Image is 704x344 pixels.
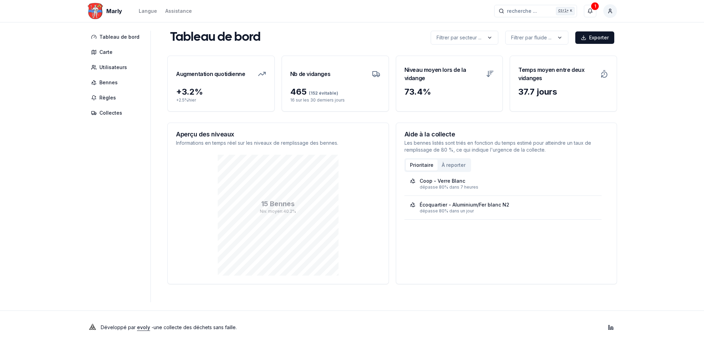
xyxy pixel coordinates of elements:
[290,86,380,97] div: 465
[404,86,495,97] div: 73.4 %
[437,34,481,41] p: Filtrer par secteur ...
[101,323,237,332] p: Développé par - une collecte des déchets sans faille .
[507,8,537,15] span: recherche ...
[511,34,551,41] p: Filtrer par fluide ...
[176,140,380,146] p: Informations en temps réel sur les niveaux de remplissage des bennes.
[165,7,192,15] a: Assistance
[87,31,146,43] a: Tableau de bord
[176,97,266,103] p: + 2.5 % hier
[87,61,146,74] a: Utilisateurs
[106,7,122,15] span: Marly
[139,8,157,15] div: Langue
[404,64,482,84] h3: Niveau moyen lors de la vidange
[410,178,596,190] a: Coop - Verre Blancdépasse 80% dans 7 heures
[87,76,146,89] a: Bennes
[87,107,146,119] a: Collectes
[99,64,127,71] span: Utilisateurs
[505,31,568,45] button: label
[410,201,596,214] a: Écoquartier - Aluminium/Fer blanc N2dépasse 80% dans un jour
[99,79,118,86] span: Bennes
[431,31,498,45] button: label
[404,140,609,153] p: Les bennes listés sont triés en fonction du temps estimé pour atteindre un taux de remplissage de...
[438,160,470,171] button: À reporter
[170,31,261,45] h1: Tableau de bord
[87,3,104,19] img: Marly Logo
[176,64,245,84] h3: Augmentation quotidienne
[99,34,139,40] span: Tableau de bord
[518,86,608,97] div: 37.7 jours
[575,31,614,44] button: Exporter
[290,97,380,103] p: 16 sur les 30 derniers jours
[87,46,146,58] a: Carte
[99,109,122,116] span: Collectes
[290,64,330,84] h3: Nb de vidanges
[420,201,509,208] div: Écoquartier - Aluminium/Fer blanc N2
[176,131,380,137] h3: Aperçu des niveaux
[584,5,596,17] button: 1
[420,178,465,184] div: Coop - Verre Blanc
[307,90,338,96] span: (152 évitable)
[404,131,609,137] h3: Aide à la collecte
[87,322,98,333] img: Evoly Logo
[176,86,266,97] div: + 3.2 %
[87,7,125,15] a: Marly
[99,94,116,101] span: Règles
[99,49,113,56] span: Carte
[139,7,157,15] button: Langue
[406,160,438,171] button: Prioritaire
[420,184,596,190] div: dépasse 80% dans 7 heures
[494,5,577,17] button: recherche ...Ctrl+K
[591,2,599,10] div: 1
[137,324,150,330] a: evoly
[87,92,146,104] a: Règles
[420,208,596,214] div: dépasse 80% dans un jour
[518,64,596,84] h3: Temps moyen entre deux vidanges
